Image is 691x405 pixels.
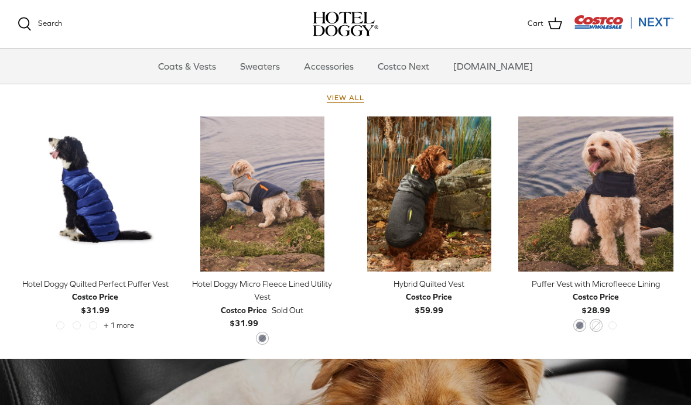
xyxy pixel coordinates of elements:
[272,304,303,317] span: Sold Out
[327,94,364,103] a: View all
[351,277,507,317] a: Hybrid Quilted Vest Costco Price$59.99
[293,49,364,84] a: Accessories
[230,49,290,84] a: Sweaters
[367,49,440,84] a: Costco Next
[443,49,543,84] a: [DOMAIN_NAME]
[184,277,340,330] a: Hotel Doggy Micro Fleece Lined Utility Vest Costco Price$31.99 Sold Out
[528,16,562,32] a: Cart
[18,116,173,272] a: Hotel Doggy Quilted Perfect Puffer Vest
[313,12,378,36] a: hoteldoggy.com hoteldoggycom
[518,277,673,317] a: Puffer Vest with Microfleece Lining Costco Price$28.99
[18,277,173,317] a: Hotel Doggy Quilted Perfect Puffer Vest Costco Price$31.99
[18,17,62,31] a: Search
[351,277,507,290] div: Hybrid Quilted Vest
[518,116,673,272] a: Puffer Vest with Microfleece Lining
[221,304,267,317] div: Costco Price
[72,290,118,303] div: Costco Price
[406,290,452,314] b: $59.99
[72,290,118,314] b: $31.99
[573,290,619,303] div: Costco Price
[104,321,134,330] span: + 1 more
[18,277,173,290] div: Hotel Doggy Quilted Perfect Puffer Vest
[574,22,673,31] a: Visit Costco Next
[184,277,340,304] div: Hotel Doggy Micro Fleece Lined Utility Vest
[184,116,340,272] a: Hotel Doggy Micro Fleece Lined Utility Vest
[573,290,619,314] b: $28.99
[148,49,227,84] a: Coats & Vests
[574,15,673,29] img: Costco Next
[518,277,673,290] div: Puffer Vest with Microfleece Lining
[38,19,62,28] span: Search
[221,304,267,328] b: $31.99
[528,18,543,30] span: Cart
[313,12,378,36] img: hoteldoggycom
[351,116,507,272] a: Hybrid Quilted Vest
[406,290,452,303] div: Costco Price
